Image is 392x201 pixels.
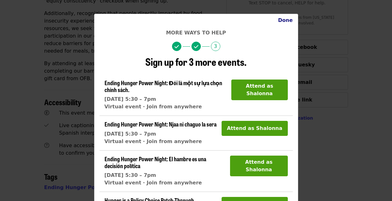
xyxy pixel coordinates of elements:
i: check icon [175,44,179,50]
a: Ending Hunger Power Night: Njaa ni chaguo la sera[DATE] 5:30 – 7pmVirtual event · Join from anywhere [105,121,217,145]
button: Attend as Shalonna [231,80,287,100]
span: Ending Hunger Power Night: Đói là một sự lựa chọn chính sách. [105,79,222,94]
span: Sign up for 3 more events. [145,54,247,69]
a: Ending Hunger Power Night: El hambre es una decisión política[DATE] 5:30 – 7pmVirtual event · Joi... [105,156,225,187]
span: More ways to help [166,30,226,36]
a: Ending Hunger Power Night: Đói là một sự lựa chọn chính sách.[DATE] 5:30 – 7pmVirtual event · Joi... [105,80,227,111]
i: check icon [194,44,198,50]
div: [DATE] 5:30 – 7pm [105,130,217,138]
span: Ending Hunger Power Night: El hambre es una decisión política [105,155,206,170]
span: 3 [211,42,220,51]
div: Virtual event · Join from anywhere [105,138,217,145]
div: [DATE] 5:30 – 7pm [105,95,227,103]
button: Attend as Shalonna [222,121,288,136]
div: Virtual event · Join from anywhere [105,179,225,187]
div: Virtual event · Join from anywhere [105,103,227,111]
div: [DATE] 5:30 – 7pm [105,172,225,179]
button: Close [273,14,298,27]
button: Attend as Shalonna [230,156,288,176]
span: Ending Hunger Power Night: Njaa ni chaguo la sera [105,120,217,128]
